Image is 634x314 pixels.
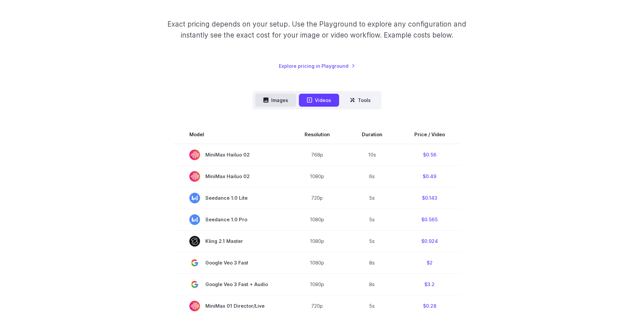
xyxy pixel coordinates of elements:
[346,230,398,252] td: 5s
[279,62,355,70] a: Explore pricing in Playground
[346,125,398,144] th: Duration
[346,165,398,187] td: 6s
[398,209,461,230] td: $0.565
[398,230,461,252] td: $0.924
[289,165,346,187] td: 1080p
[398,144,461,166] td: $0.56
[189,193,273,203] span: Seedance 1.0 Lite
[346,273,398,295] td: 8s
[189,171,273,182] span: MiniMax Hailuo 02
[299,94,339,107] button: Videos
[189,214,273,225] span: Seedance 1.0 Pro
[189,150,273,160] span: MiniMax Hailuo 02
[289,209,346,230] td: 1080p
[155,19,479,41] p: Exact pricing depends on your setup. Use the Playground to explore any configuration and instantl...
[289,230,346,252] td: 1080p
[289,273,346,295] td: 1080p
[255,94,296,107] button: Images
[289,144,346,166] td: 768p
[346,187,398,209] td: 5s
[289,187,346,209] td: 720p
[346,144,398,166] td: 10s
[189,279,273,290] span: Google Veo 3 Fast + Audio
[346,209,398,230] td: 5s
[398,165,461,187] td: $0.49
[173,125,289,144] th: Model
[398,125,461,144] th: Price / Video
[398,273,461,295] td: $3.2
[189,258,273,268] span: Google Veo 3 Fast
[398,252,461,273] td: $2
[346,252,398,273] td: 8s
[289,252,346,273] td: 1080p
[189,301,273,311] span: MiniMax 01 Director/Live
[289,125,346,144] th: Resolution
[189,236,273,247] span: Kling 2.1 Master
[398,187,461,209] td: $0.143
[342,94,379,107] button: Tools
